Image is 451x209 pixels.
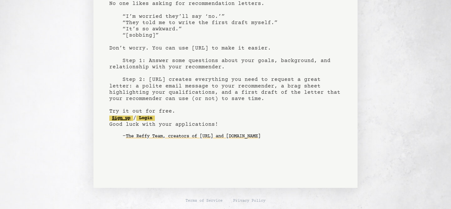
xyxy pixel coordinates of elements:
a: Terms of Service [186,198,223,204]
a: Privacy Policy [233,198,265,204]
div: - [122,133,342,140]
a: Login [136,116,155,121]
a: The Reffy Team, creators of [URL] and [DOMAIN_NAME] [126,131,260,142]
a: Sign up [109,116,133,121]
